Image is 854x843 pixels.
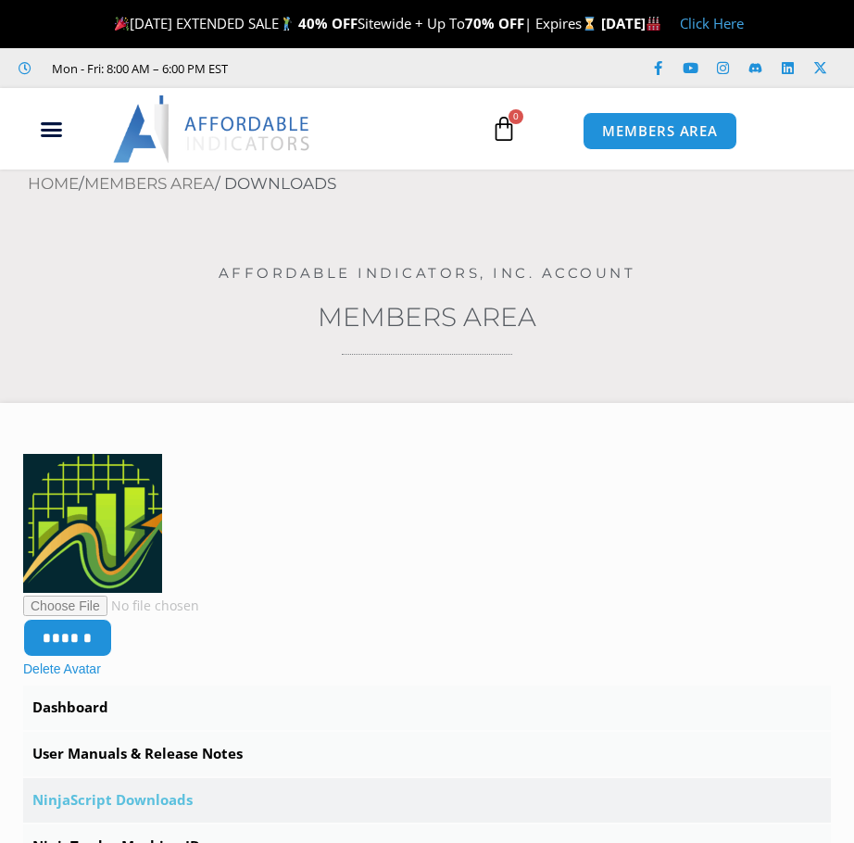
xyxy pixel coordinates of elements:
[219,264,636,282] a: Affordable Indicators, Inc. Account
[463,102,545,156] a: 0
[23,686,831,730] a: Dashboard
[23,778,831,823] a: NinjaScript Downloads
[115,17,129,31] img: 🎉
[280,17,294,31] img: 🏌️‍♂️
[647,17,660,31] img: 🏭
[23,454,162,593] img: icononly_nobuffer%20(1)-150x150.png
[298,14,358,32] strong: 40% OFF
[318,301,536,333] a: Members Area
[84,174,215,193] a: Members Area
[602,124,718,138] span: MEMBERS AREA
[583,17,597,31] img: ⌛
[583,112,737,150] a: MEMBERS AREA
[465,14,524,32] strong: 70% OFF
[110,14,601,32] span: [DATE] EXTENDED SALE Sitewide + Up To | Expires
[47,57,228,80] span: Mon - Fri: 8:00 AM – 6:00 PM EST
[28,170,854,199] nav: Breadcrumb
[113,95,312,162] img: LogoAI | Affordable Indicators – NinjaTrader
[601,14,661,32] strong: [DATE]
[680,14,744,32] a: Click Here
[28,174,79,193] a: Home
[242,59,520,78] iframe: Customer reviews powered by Trustpilot
[9,112,94,147] div: Menu Toggle
[23,661,101,676] a: Delete Avatar
[23,732,831,776] a: User Manuals & Release Notes
[509,109,523,124] span: 0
